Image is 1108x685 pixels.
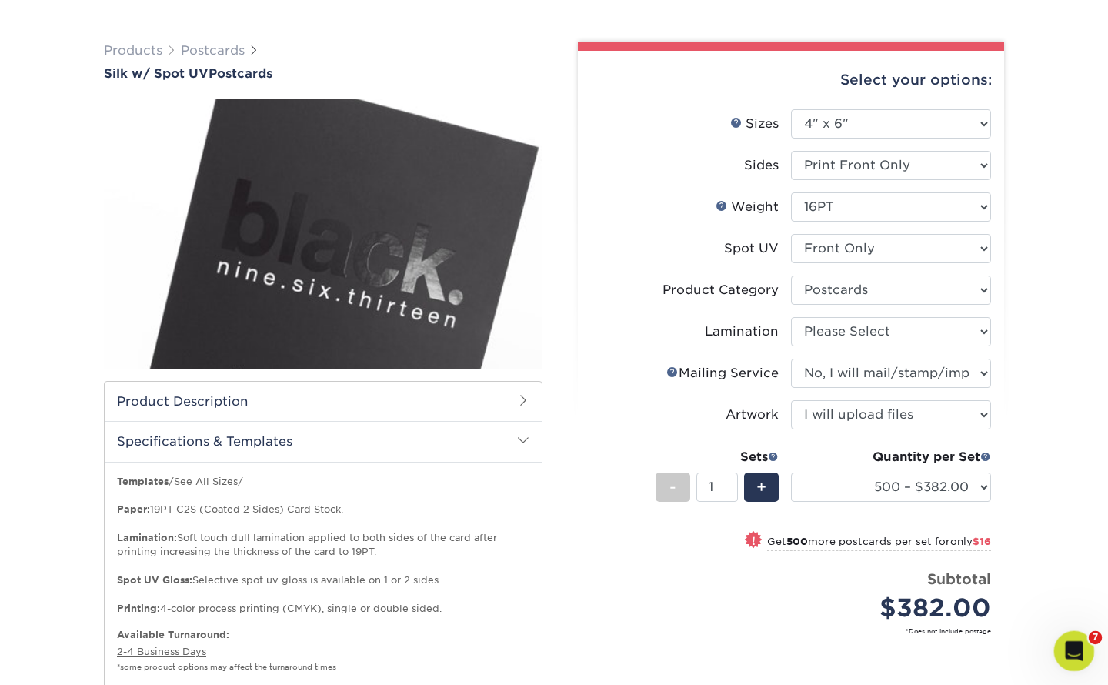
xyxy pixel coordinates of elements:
[104,66,542,81] h1: Postcards
[950,536,991,547] span: only
[117,629,229,640] b: Available Turnaround:
[767,536,991,551] small: Get more postcards per set for
[1054,631,1095,672] iframe: Intercom live chat
[117,532,177,543] strong: Lamination:
[791,448,991,466] div: Quantity per Set
[117,663,336,671] small: *some product options may affect the turnaround times
[4,638,131,680] iframe: Google Customer Reviews
[927,570,991,587] strong: Subtotal
[756,476,766,499] span: +
[752,533,756,549] span: !
[656,448,779,466] div: Sets
[174,476,238,487] a: See All Sizes
[117,476,169,487] b: Templates
[730,115,779,133] div: Sizes
[724,239,779,258] div: Spot UV
[181,43,245,58] a: Postcards
[1089,631,1103,645] span: 7
[803,590,991,627] div: $382.00
[726,406,779,424] div: Artwork
[117,646,206,657] a: 2-4 Business Days
[104,66,209,81] span: Silk w/ Spot UV
[117,475,529,616] p: / / 19PT C2S (Coated 2 Sides) Card Stock. Soft touch dull lamination applied to both sides of the...
[117,574,192,586] strong: Spot UV Gloss:
[104,43,162,58] a: Products
[705,322,779,341] div: Lamination
[669,476,676,499] span: -
[590,51,992,109] div: Select your options:
[973,536,991,547] span: $16
[786,536,808,547] strong: 500
[716,198,779,216] div: Weight
[666,364,779,383] div: Mailing Service
[662,281,779,299] div: Product Category
[105,382,542,421] h2: Product Description
[104,82,542,386] img: Silk w/ Spot UV 01
[117,503,150,515] strong: Paper:
[104,66,542,81] a: Silk w/ Spot UVPostcards
[105,421,542,461] h2: Specifications & Templates
[602,627,991,636] small: *Does not include postage
[744,156,779,175] div: Sides
[117,603,160,614] strong: Printing:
